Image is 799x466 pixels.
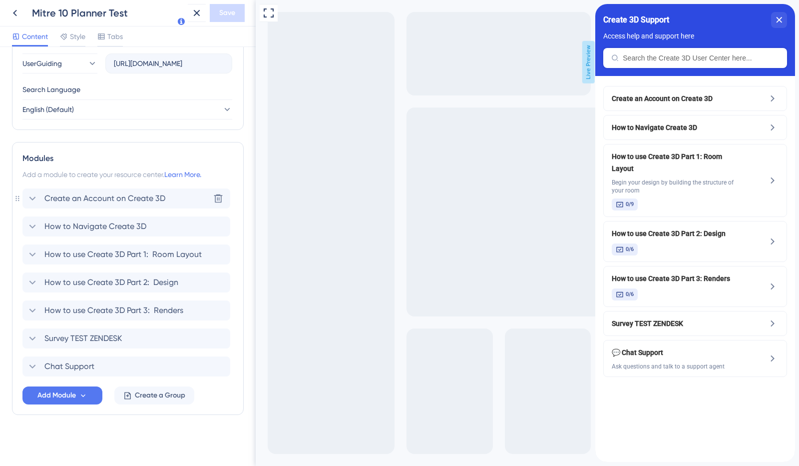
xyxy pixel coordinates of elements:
span: Add a module to create your resource center. [22,170,164,178]
div: How to use Create 3D Part 2: Design [16,223,150,251]
span: Create an Account on Create 3D [16,88,150,100]
span: How to use Create 3D Part 1: Room Layout [44,248,202,260]
input: Search the Create 3D User Center here... [27,50,184,58]
a: Learn More. [164,170,201,178]
span: Live Preview [327,41,339,83]
span: 0/6 [30,241,38,249]
span: Create 3D Support [8,8,74,23]
button: Add Module [22,386,102,404]
div: close resource center [176,8,192,24]
div: Create an Account on Create 3D [22,188,233,208]
span: Survey TEST ZENDESK [44,332,122,344]
button: Create a Group [114,386,194,404]
span: Ask questions and talk to a support agent [16,358,150,366]
span: Create an Account on Create 3D [44,192,165,204]
div: How to use Create 3D Part 1: Room Layout [16,146,150,206]
span: How to Navigate Create 3D [44,220,146,232]
span: Access help and support here [8,28,99,36]
span: How to use Create 3D Part 2: Design [16,223,150,235]
div: Chat Support [16,342,150,366]
span: 💬 Chat Support [16,342,150,354]
div: Mitre 10 Planner Test [32,6,184,20]
span: Create a Group [135,389,185,401]
span: Content [22,30,48,42]
div: How to use Create 3D Part 1: Room Layout [22,244,233,264]
div: How to Navigate Create 3D [22,216,233,236]
div: Chat Support [22,356,233,376]
button: UserGuiding [22,53,97,73]
span: UserGuiding [22,57,62,69]
div: 3 [46,5,49,13]
span: 0/6 [30,286,38,294]
span: How to use Create 3D Part 3: Renders [16,268,150,280]
span: How to Navigate Create 3D [16,117,150,129]
div: How to use Create 3D Part 2: Design [22,272,233,292]
span: How to use Create 3D Part 3: Renders [44,304,183,316]
span: Tabs [107,30,123,42]
span: 0/9 [30,196,38,204]
div: Modules [22,152,233,164]
div: Survey TEST ZENDESK [22,328,233,348]
span: English (Default) [22,103,74,115]
div: How to use Create 3D Part 3: Renders [22,300,233,320]
span: Begin your design by building the structure of your room [16,174,150,190]
span: Survey TEST ZENDESK [16,313,150,325]
span: Chat Support [44,360,94,372]
input: company.help.userguiding.com [114,58,224,69]
span: Add Module [37,389,76,401]
button: Save [210,4,245,22]
span: Search Language [22,83,80,95]
div: How to use Create 3D Part 3: Renders [16,268,150,296]
button: English (Default) [22,99,232,119]
span: Help [23,2,39,14]
span: How to use Create 3D Part 1: Room Layout [16,146,150,170]
span: Save [219,7,235,19]
span: Style [70,30,85,42]
span: How to use Create 3D Part 2: Design [44,276,178,288]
